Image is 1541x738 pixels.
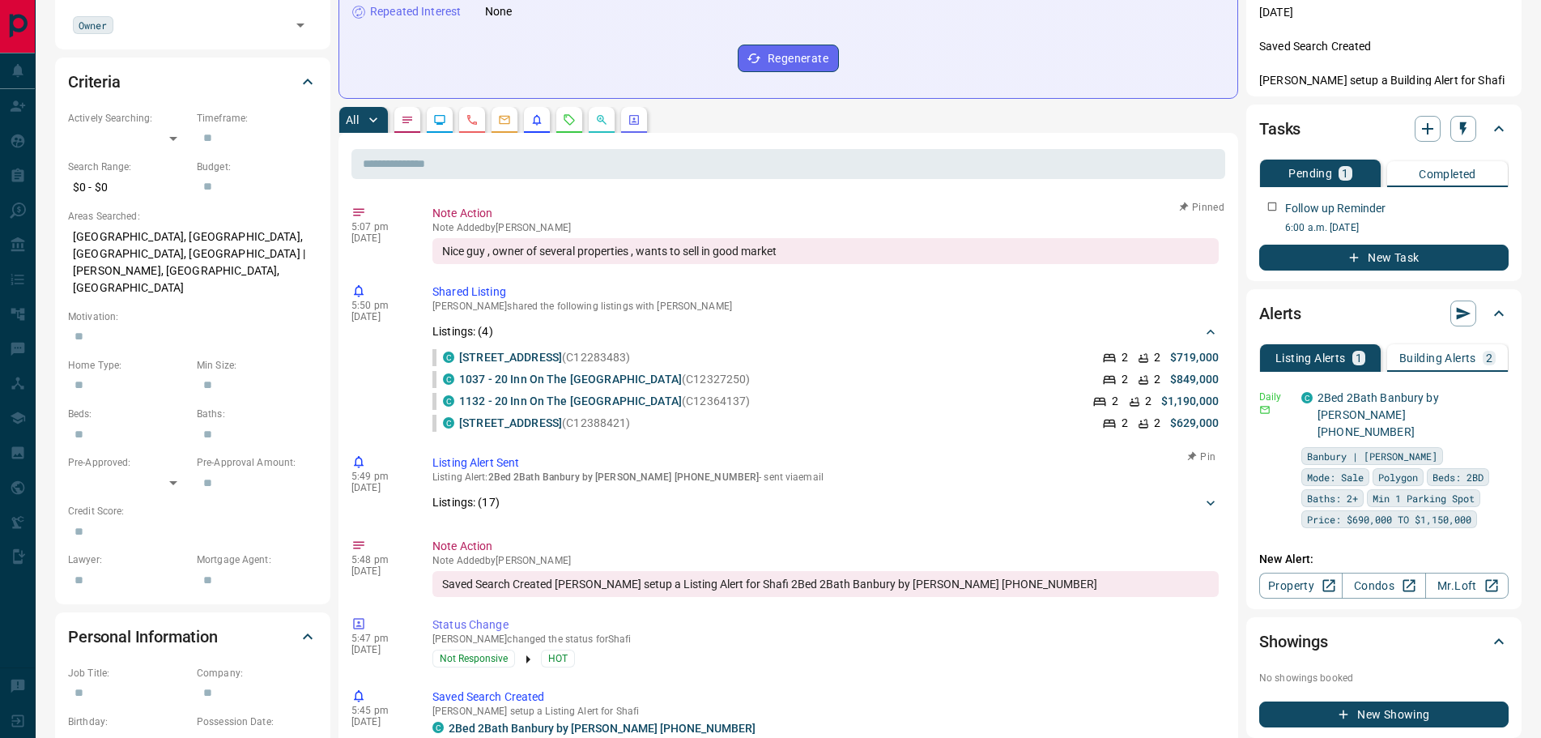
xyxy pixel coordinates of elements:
[68,617,317,656] div: Personal Information
[1425,573,1509,599] a: Mr.Loft
[1285,220,1509,235] p: 6:00 a.m. [DATE]
[197,715,317,729] p: Possession Date:
[432,538,1219,555] p: Note Action
[432,317,1219,347] div: Listings: (4)
[432,488,1219,518] div: Listings: (17)
[459,349,631,366] p: (C12283483)
[197,455,317,470] p: Pre-Approval Amount:
[563,113,576,126] svg: Requests
[197,552,317,567] p: Mortgage Agent:
[351,471,408,482] p: 5:49 pm
[1178,200,1225,215] button: Pinned
[1307,490,1358,506] span: Baths: 2+
[485,3,513,20] p: None
[197,666,317,680] p: Company:
[432,323,493,340] p: Listings: ( 4 )
[351,644,408,655] p: [DATE]
[68,69,121,95] h2: Criteria
[1285,200,1386,217] p: Follow up Reminder
[1432,469,1484,485] span: Beds: 2BD
[1259,622,1509,661] div: Showings
[351,232,408,244] p: [DATE]
[1122,349,1128,366] p: 2
[488,471,760,483] span: 2Bed 2Bath Banbury by [PERSON_NAME] [PHONE_NUMBER]
[1342,573,1425,599] a: Condos
[459,371,750,388] p: (C12327250)
[432,284,1219,301] p: Shared Listing
[432,494,500,511] p: Listings: ( 17 )
[432,571,1219,597] div: Saved Search Created [PERSON_NAME] setup a Listing Alert for Shafi 2Bed 2Bath Banbury by [PERSON_...
[1259,404,1271,416] svg: Email
[1170,415,1219,432] p: $629,000
[432,238,1219,264] div: Nice guy , owner of several properties , wants to sell in good market
[197,407,317,421] p: Baths:
[1259,245,1509,271] button: New Task
[1154,349,1160,366] p: 2
[1259,116,1300,142] h2: Tasks
[68,174,189,201] p: $0 - $0
[1259,294,1509,333] div: Alerts
[68,209,317,224] p: Areas Searched:
[79,17,108,33] span: Owner
[459,415,631,432] p: (C12388421)
[197,111,317,126] p: Timeframe:
[459,416,562,429] a: [STREET_ADDRESS]
[68,624,218,650] h2: Personal Information
[433,113,446,126] svg: Lead Browsing Activity
[432,471,1219,483] p: Listing Alert : - sent via email
[1161,393,1219,410] p: $1,190,000
[197,358,317,373] p: Min Size:
[351,716,408,727] p: [DATE]
[1307,511,1471,527] span: Price: $690,000 TO $1,150,000
[432,205,1219,222] p: Note Action
[351,565,408,577] p: [DATE]
[1342,168,1348,179] p: 1
[449,722,756,735] a: 2Bed 2Bath Banbury by [PERSON_NAME] [PHONE_NUMBER]
[459,351,562,364] a: [STREET_ADDRESS]
[432,454,1219,471] p: Listing Alert Sent
[432,722,444,733] div: condos.ca
[1399,352,1476,364] p: Building Alerts
[548,651,568,667] span: HOT
[1170,371,1219,388] p: $849,000
[351,633,408,644] p: 5:47 pm
[466,113,479,126] svg: Calls
[1419,169,1476,180] p: Completed
[432,633,1219,645] p: [PERSON_NAME] changed the status for Shafi
[1122,415,1128,432] p: 2
[1170,349,1219,366] p: $719,000
[68,455,189,470] p: Pre-Approved:
[432,555,1219,566] p: Note Added by [PERSON_NAME]
[432,616,1219,633] p: Status Change
[628,113,641,126] svg: Agent Actions
[1259,573,1343,599] a: Property
[432,689,1219,706] p: Saved Search Created
[68,407,189,421] p: Beds:
[68,666,189,680] p: Job Title:
[346,114,359,126] p: All
[440,651,508,667] span: Not Responsive
[1373,490,1475,506] span: Min 1 Parking Spot
[68,62,317,101] div: Criteria
[68,224,317,301] p: [GEOGRAPHIC_DATA], [GEOGRAPHIC_DATA], [GEOGRAPHIC_DATA], [GEOGRAPHIC_DATA] | [PERSON_NAME], [GEOG...
[1259,109,1509,148] div: Tasks
[68,309,317,324] p: Motivation:
[595,113,608,126] svg: Opportunities
[68,504,317,518] p: Credit Score:
[351,705,408,716] p: 5:45 pm
[401,113,414,126] svg: Notes
[498,113,511,126] svg: Emails
[443,417,454,429] div: condos.ca
[1288,168,1332,179] p: Pending
[1356,352,1362,364] p: 1
[1318,391,1439,438] a: 2Bed 2Bath Banbury by [PERSON_NAME] [PHONE_NUMBER]
[1178,450,1225,464] button: Pin
[1154,371,1160,388] p: 2
[1145,393,1151,410] p: 2
[68,160,189,174] p: Search Range:
[443,352,454,363] div: condos.ca
[351,221,408,232] p: 5:07 pm
[1112,393,1118,410] p: 2
[351,300,408,311] p: 5:50 pm
[68,552,189,567] p: Lawyer:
